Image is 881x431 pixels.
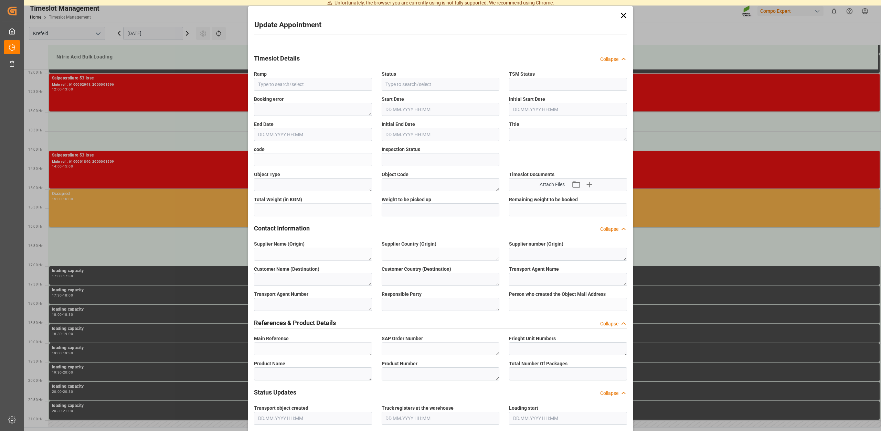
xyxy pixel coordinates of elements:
input: DD.MM.YYYY HH:MM [254,412,372,425]
span: Weight to be picked up [382,196,431,203]
span: Inspection Status [382,146,420,153]
div: Collapse [600,226,618,233]
span: Supplier Name (Origin) [254,240,305,248]
span: Title [509,121,519,128]
span: Status [382,71,396,78]
input: DD.MM.YYYY HH:MM [509,412,627,425]
input: DD.MM.YYYY HH:MM [254,128,372,141]
div: Collapse [600,390,618,397]
span: Supplier number (Origin) [509,240,563,248]
h2: References & Product Details [254,318,336,327]
span: Transport object created [254,405,308,412]
h2: Contact Information [254,224,310,233]
span: End Date [254,121,274,128]
span: Object Code [382,171,408,178]
input: DD.MM.YYYY HH:MM [382,103,500,116]
input: DD.MM.YYYY HH:MM [382,412,500,425]
input: Type to search/select [382,78,500,91]
span: Start Date [382,96,404,103]
span: SAP Order Number [382,335,423,342]
span: Customer Country (Destination) [382,266,451,273]
input: DD.MM.YYYY HH:MM [382,128,500,141]
span: Transport Agent Number [254,291,308,298]
span: Loading start [509,405,538,412]
div: Collapse [600,56,618,63]
span: Initial End Date [382,121,415,128]
input: Type to search/select [254,78,372,91]
span: Timeslot Documents [509,171,554,178]
span: Responsible Party [382,291,422,298]
span: Main Reference [254,335,289,342]
h2: Update Appointment [254,20,321,31]
span: Initial Start Date [509,96,545,103]
span: Truck registers at the warehouse [382,405,454,412]
h2: Status Updates [254,388,296,397]
span: Product Number [382,360,417,367]
span: Booking error [254,96,284,103]
span: Attach Files [540,181,565,188]
span: Transport Agent Name [509,266,559,273]
span: Supplier Country (Origin) [382,240,436,248]
span: Product Name [254,360,285,367]
span: Ramp [254,71,267,78]
span: Total Number Of Packages [509,360,567,367]
span: Person who created the Object Mail Address [509,291,606,298]
span: code [254,146,265,153]
span: Total Weight (in KGM) [254,196,302,203]
h2: Timeslot Details [254,54,300,63]
input: DD.MM.YYYY HH:MM [509,103,627,116]
span: Remaining weight to be booked [509,196,578,203]
span: Object Type [254,171,280,178]
span: Customer Name (Destination) [254,266,319,273]
div: Collapse [600,320,618,327]
span: Frieght Unit Numbers [509,335,556,342]
span: TSM Status [509,71,535,78]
